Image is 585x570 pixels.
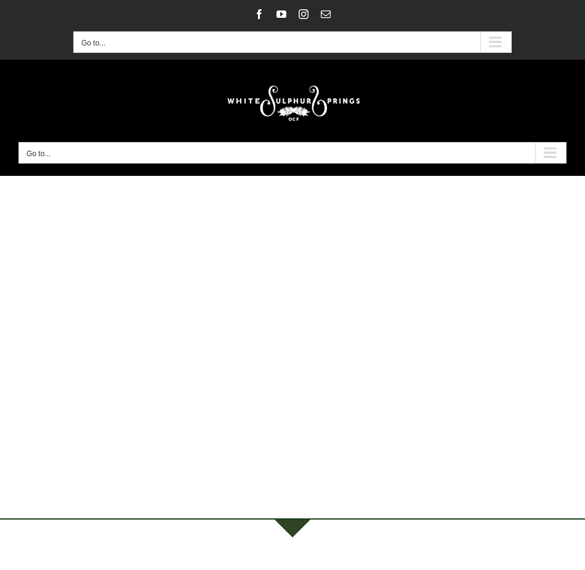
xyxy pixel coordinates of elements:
nav: Main Menu Mobile [18,142,567,164]
img: White Sulphur Springs Logo [222,72,363,130]
a: YouTube [276,9,286,19]
a: Email [321,9,331,19]
nav: Secondary Mobile Menu [73,31,512,53]
button: Go to... [18,142,567,164]
span: Go to... [26,149,50,158]
a: Instagram [299,9,309,19]
span: Go to... [81,39,105,47]
a: Facebook [254,9,264,19]
button: Go to... [73,31,512,53]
